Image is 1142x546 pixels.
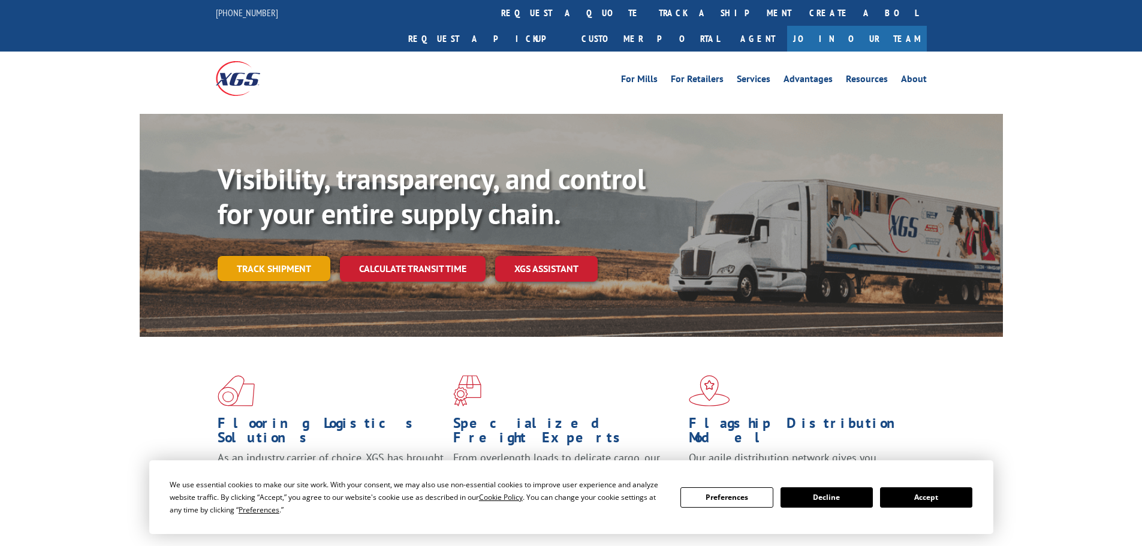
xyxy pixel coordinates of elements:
[218,375,255,406] img: xgs-icon-total-supply-chain-intelligence-red
[495,256,598,282] a: XGS ASSISTANT
[218,160,646,232] b: Visibility, transparency, and control for your entire supply chain.
[680,487,773,508] button: Preferences
[218,256,330,281] a: Track shipment
[784,74,833,88] a: Advantages
[689,416,915,451] h1: Flagship Distribution Model
[728,26,787,52] a: Agent
[216,7,278,19] a: [PHONE_NUMBER]
[453,416,680,451] h1: Specialized Freight Experts
[399,26,572,52] a: Request a pickup
[149,460,993,534] div: Cookie Consent Prompt
[689,451,909,479] span: Our agile distribution network gives you nationwide inventory management on demand.
[218,451,444,493] span: As an industry carrier of choice, XGS has brought innovation and dedication to flooring logistics...
[880,487,972,508] button: Accept
[689,375,730,406] img: xgs-icon-flagship-distribution-model-red
[671,74,724,88] a: For Retailers
[621,74,658,88] a: For Mills
[901,74,927,88] a: About
[479,492,523,502] span: Cookie Policy
[781,487,873,508] button: Decline
[340,256,486,282] a: Calculate transit time
[218,416,444,451] h1: Flooring Logistics Solutions
[846,74,888,88] a: Resources
[737,74,770,88] a: Services
[453,375,481,406] img: xgs-icon-focused-on-flooring-red
[453,451,680,504] p: From overlength loads to delicate cargo, our experienced staff knows the best way to move your fr...
[239,505,279,515] span: Preferences
[787,26,927,52] a: Join Our Team
[572,26,728,52] a: Customer Portal
[170,478,666,516] div: We use essential cookies to make our site work. With your consent, we may also use non-essential ...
